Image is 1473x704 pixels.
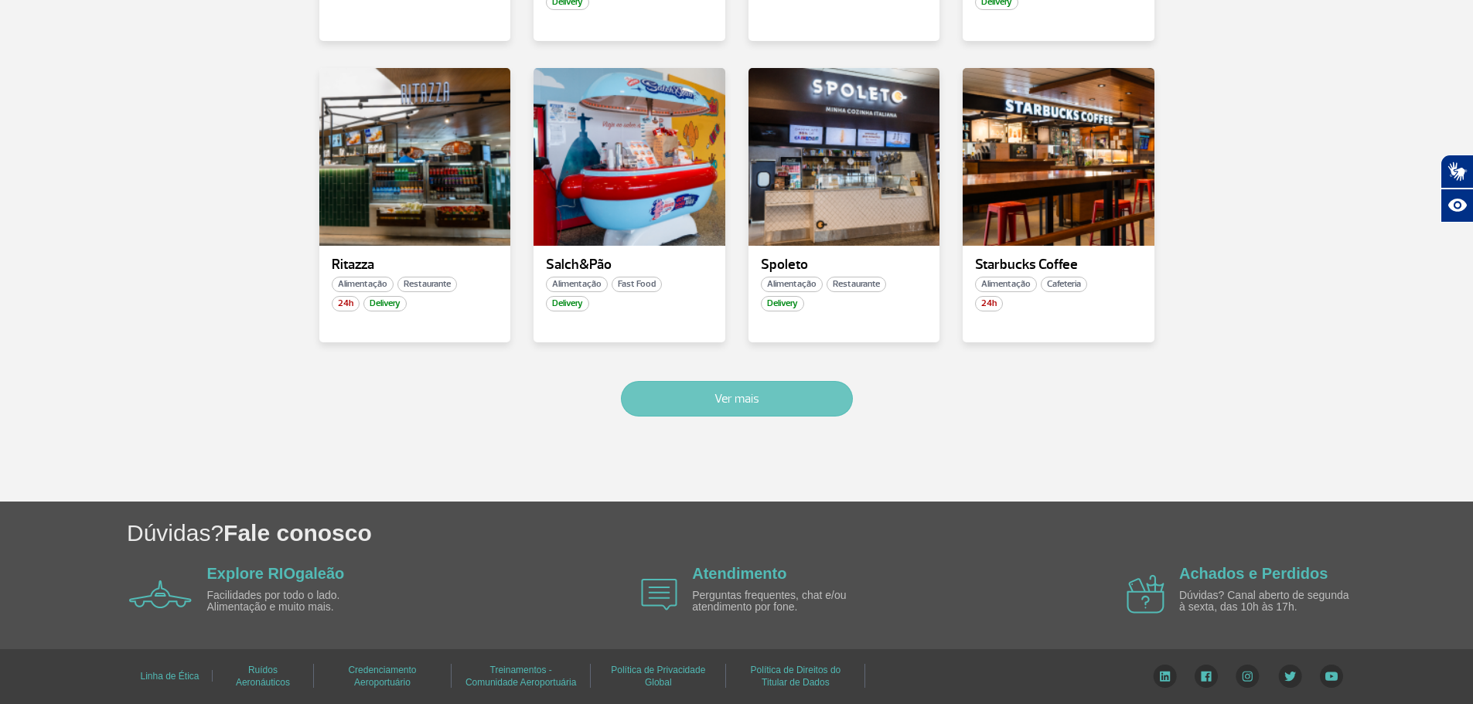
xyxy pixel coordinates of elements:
[129,580,192,608] img: airplane icon
[546,277,608,292] span: Alimentação
[761,257,928,273] p: Spoleto
[827,277,886,292] span: Restaurante
[975,257,1142,273] p: Starbucks Coffee
[546,296,589,311] span: Delivery
[761,296,804,311] span: Delivery
[1179,565,1328,582] a: Achados e Perdidos
[223,520,372,546] span: Fale conosco
[207,590,385,614] p: Facilidades por todo o lado. Alimentação e muito mais.
[1153,665,1177,688] img: LinkedIn
[1320,665,1343,688] img: YouTube
[975,296,1003,311] span: 24h
[761,277,823,292] span: Alimentação
[611,659,705,692] a: Política de Privacidade Global
[332,277,394,292] span: Alimentação
[207,565,345,582] a: Explore RIOgaleão
[612,277,662,292] span: Fast Food
[332,257,499,273] p: Ritazza
[1441,155,1473,223] div: Plugin de acessibilidade da Hand Talk.
[641,579,677,610] img: airplane icon
[1195,665,1218,688] img: Facebook
[465,659,576,692] a: Treinamentos - Comunidade Aeroportuária
[397,277,457,292] span: Restaurante
[363,296,407,311] span: Delivery
[127,517,1473,549] h1: Dúvidas?
[1179,590,1357,614] p: Dúvidas? Canal aberto de segunda à sexta, das 10h às 17h.
[1127,575,1164,614] img: airplane icon
[546,257,713,273] p: Salch&Pão
[236,659,290,692] a: Ruídos Aeronáuticos
[1278,665,1302,688] img: Twitter
[621,381,853,417] button: Ver mais
[1441,189,1473,223] button: Abrir recursos assistivos.
[692,565,786,582] a: Atendimento
[975,277,1037,292] span: Alimentação
[692,590,870,614] p: Perguntas frequentes, chat e/ou atendimento por fone.
[1441,155,1473,189] button: Abrir tradutor de língua de sinais.
[348,659,416,692] a: Credenciamento Aeroportuário
[1041,277,1087,292] span: Cafeteria
[1236,665,1260,688] img: Instagram
[332,296,360,311] span: 24h
[751,659,841,692] a: Política de Direitos do Titular de Dados
[140,665,199,687] a: Linha de Ética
